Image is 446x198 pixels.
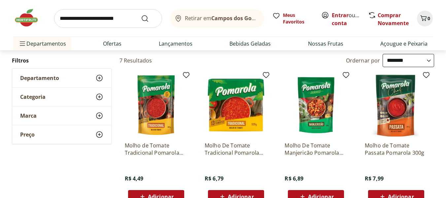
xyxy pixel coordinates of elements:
[20,131,35,138] span: Preço
[141,15,157,22] button: Submit Search
[365,74,428,137] img: Molho de Tomate Passata Pomarola 300g
[12,125,111,144] button: Preço
[12,106,111,125] button: Marca
[285,74,347,137] img: Molho De Tomate Manjericão Pomarola Sabores Sachê 300G
[125,175,144,182] span: R$ 4,49
[205,142,267,156] a: Molho De Tomate Tradicional Pomarola Caixa 520G
[229,40,271,48] a: Bebidas Geladas
[428,15,430,21] span: 0
[285,175,303,182] span: R$ 6,89
[20,112,37,119] span: Marca
[18,36,26,52] button: Menu
[378,12,409,27] a: Comprar Novamente
[365,142,428,156] a: Molho de Tomate Passata Pomarola 300g
[211,15,331,22] b: Campos dos Goytacazes/[GEOGRAPHIC_DATA]
[125,142,188,156] a: Molho de Tomate Tradicional Pomarola Sache 300g
[12,88,111,106] button: Categoria
[20,75,59,81] span: Departamento
[12,69,111,87] button: Departamento
[125,74,188,137] img: Molho de Tomate Tradicional Pomarola Sache 300g
[159,40,192,48] a: Lançamentos
[285,142,347,156] a: Molho De Tomate Manjericão Pomarola Sabores Sachê 300G
[20,94,46,100] span: Categoria
[103,40,121,48] a: Ofertas
[205,74,267,137] img: Molho De Tomate Tradicional Pomarola Caixa 520G
[13,8,46,28] img: Hortifruti
[308,40,343,48] a: Nossas Frutas
[272,12,313,25] a: Meus Favoritos
[332,11,361,27] span: ou
[12,54,112,67] h2: Filtros
[18,36,66,52] span: Departamentos
[54,9,162,28] input: search
[170,9,264,28] button: Retirar emCampos dos Goytacazes/[GEOGRAPHIC_DATA]
[346,57,380,64] label: Ordernar por
[332,12,368,27] a: Criar conta
[185,15,258,21] span: Retirar em
[365,175,384,182] span: R$ 7,99
[380,40,428,48] a: Açougue e Peixaria
[283,12,313,25] span: Meus Favoritos
[417,11,433,26] button: Carrinho
[205,175,223,182] span: R$ 6,79
[332,12,349,19] a: Entrar
[120,57,152,64] h2: 7 Resultados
